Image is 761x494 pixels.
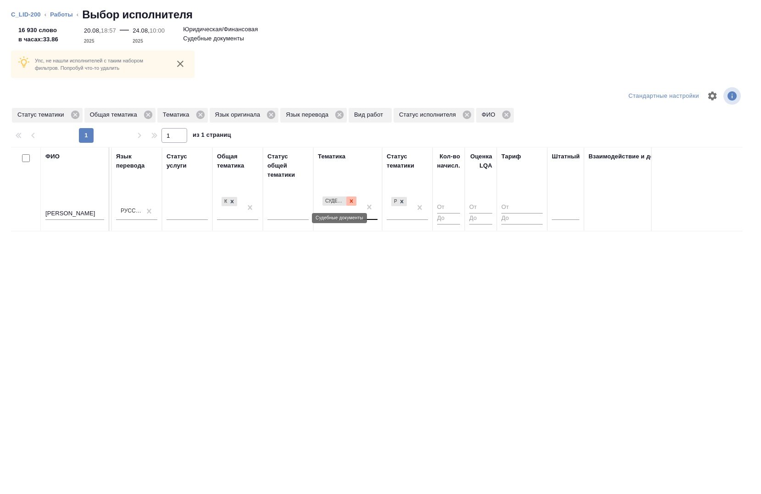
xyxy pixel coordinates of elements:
div: Оценка LQA [469,152,492,170]
p: Упс, не нашли исполнителей с таким набором фильтров. Попробуй что-то удалить [35,57,166,72]
input: От [501,202,543,213]
input: До [501,213,543,225]
span: из 1 страниц [193,129,231,143]
span: Посмотреть информацию [723,87,743,105]
div: Язык перевода [280,108,347,123]
div: Статус тематики [12,108,83,123]
p: ФИО [482,110,499,119]
div: Статус общей тематики [267,152,309,180]
div: Русский [121,207,142,215]
div: Рекомендован [391,197,397,207]
div: Статус услуги [167,152,208,170]
li: ‹ [77,10,78,19]
button: close [173,57,187,71]
li: ‹ [44,10,46,19]
p: 20.08, [84,27,101,34]
p: Статус исполнителя [399,110,459,119]
a: C_LID-200 [11,11,41,18]
p: 16 930 слово [18,26,58,35]
div: Тематика [318,152,345,161]
div: Кол-во начисл. [437,152,460,170]
div: ФИО [476,108,514,123]
input: До [469,213,492,225]
div: Общая тематика [84,108,156,123]
div: Язык перевода [116,152,157,170]
input: От [469,202,492,213]
p: Статус тематики [17,110,67,119]
div: Юридическая/Финансовая [221,196,238,208]
p: Язык перевода [286,110,332,119]
p: Вид работ [354,110,386,119]
div: Тематика [157,108,208,123]
div: Судебные документы [322,196,346,206]
div: Штатный [552,152,580,161]
p: Тематика [163,110,193,119]
div: — [120,22,129,46]
input: От [437,202,460,213]
p: Язык оригинала [215,110,264,119]
nav: breadcrumb [11,7,750,22]
div: split button [626,89,701,103]
div: Взаимодействие и доп. информация [589,152,700,161]
p: Общая тематика [90,110,140,119]
p: Юридическая/Финансовая [183,25,258,34]
p: 10:00 [150,27,165,34]
h2: Выбор исполнителя [82,7,193,22]
div: Статус исполнителя [394,108,474,123]
div: ФИО [45,152,60,161]
p: 24.08, [133,27,150,34]
div: Тариф [501,152,521,161]
span: Настроить таблицу [701,85,723,107]
div: Юридическая/Финансовая [222,197,227,207]
div: Статус тематики [387,152,428,170]
div: Общая тематика [217,152,258,170]
p: 18:57 [101,27,116,34]
input: До [437,213,460,225]
a: Работы [50,11,73,18]
div: Язык оригинала [210,108,279,123]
